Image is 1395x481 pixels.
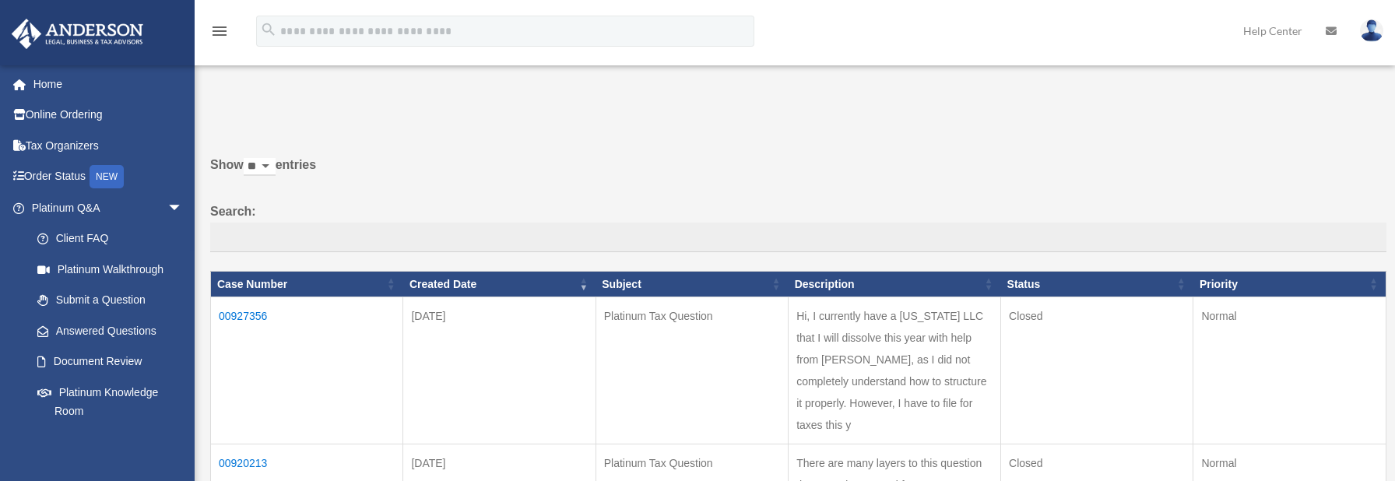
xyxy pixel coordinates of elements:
[11,100,206,131] a: Online Ordering
[1001,297,1193,444] td: Closed
[403,271,596,297] th: Created Date: activate to sort column ascending
[1193,297,1386,444] td: Normal
[210,223,1386,252] input: Search:
[22,254,199,285] a: Platinum Walkthrough
[1001,271,1193,297] th: Status: activate to sort column ascending
[22,346,199,377] a: Document Review
[11,192,199,223] a: Platinum Q&Aarrow_drop_down
[1193,271,1386,297] th: Priority: activate to sort column ascending
[7,19,148,49] img: Anderson Advisors Platinum Portal
[244,158,276,176] select: Showentries
[22,315,191,346] a: Answered Questions
[167,192,199,224] span: arrow_drop_down
[90,165,124,188] div: NEW
[210,201,1386,252] label: Search:
[596,271,788,297] th: Subject: activate to sort column ascending
[210,27,229,40] a: menu
[260,21,277,38] i: search
[210,154,1386,191] label: Show entries
[403,297,596,444] td: [DATE]
[211,271,403,297] th: Case Number: activate to sort column ascending
[11,130,206,161] a: Tax Organizers
[211,297,403,444] td: 00927356
[210,22,229,40] i: menu
[22,223,199,255] a: Client FAQ
[22,427,199,476] a: Tax & Bookkeeping Packages
[789,297,1001,444] td: Hi, I currently have a [US_STATE] LLC that I will dissolve this year with help from [PERSON_NAME]...
[596,297,788,444] td: Platinum Tax Question
[11,161,206,193] a: Order StatusNEW
[22,377,199,427] a: Platinum Knowledge Room
[11,68,206,100] a: Home
[789,271,1001,297] th: Description: activate to sort column ascending
[22,285,199,316] a: Submit a Question
[1360,19,1383,42] img: User Pic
